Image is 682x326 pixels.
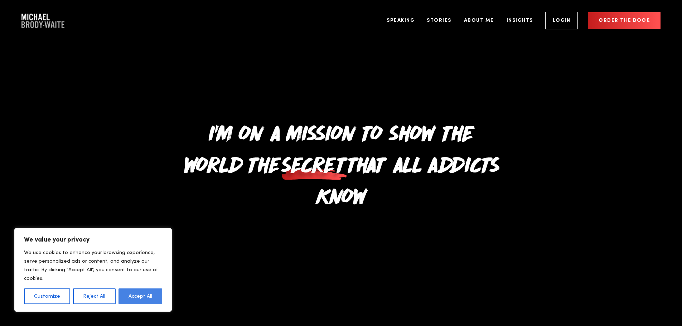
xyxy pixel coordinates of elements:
[21,14,64,28] a: Company Logo Company Logo
[421,7,457,34] a: Stories
[14,228,172,312] div: We value your privacy
[545,12,578,29] a: Login
[98,1,118,6] span: Last name
[381,7,420,34] a: Speaking
[73,288,115,304] button: Reject All
[501,7,538,34] a: Insights
[24,235,162,244] p: We value your privacy
[459,7,499,34] a: About Me
[176,116,506,210] h1: I'm on a mission to show the world the that all addicts know
[24,288,70,304] button: Customize
[118,288,162,304] button: Accept All
[24,248,162,283] p: We use cookies to enhance your browsing experience, serve personalized ads or content, and analyz...
[588,12,661,29] a: Order the book
[77,120,106,126] a: Privacy Policy
[281,147,347,179] span: secret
